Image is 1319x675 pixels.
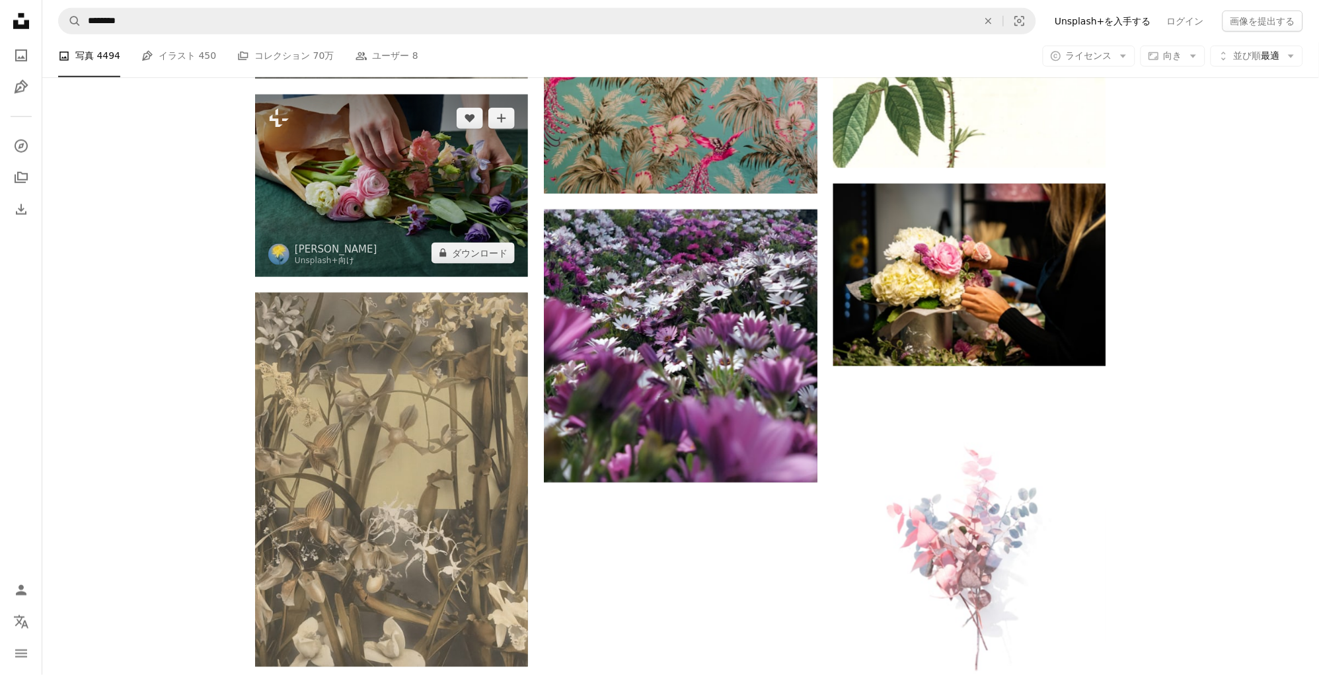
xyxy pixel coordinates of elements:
a: テーブルの上の花瓶に花を並べる女性 [833,269,1106,281]
a: コレクション [8,165,34,191]
span: 向き [1164,50,1182,60]
a: Unsplash+を入手する [1047,11,1159,32]
img: 花瓶に生けられた花束 [255,293,528,667]
button: 並び順最適 [1211,45,1303,66]
a: 花瓶に生けられた花束 [255,473,528,485]
button: Unsplashで検索する [59,9,81,34]
a: ピンクと白の花とヤシの木の壁紙 [544,97,817,108]
button: ビジュアル検索 [1004,9,1036,34]
a: 花束 [255,179,528,191]
span: 並び順 [1234,50,1262,60]
a: 写真 [8,42,34,69]
span: 450 [199,48,217,63]
a: 紫色の花のクローズアップ [544,340,817,352]
button: メニュー [8,641,34,667]
form: サイト内でビジュアルを探す [58,8,1036,34]
a: コレクション 70万 [237,34,334,77]
button: いいね！ [457,108,483,129]
div: 向け [295,256,377,266]
a: ユーザー 8 [356,34,418,77]
button: 画像を提出する [1223,11,1303,32]
img: テーブルの上の花瓶に花を並べる女性 [833,184,1106,366]
img: ピンクと白の花とヤシの木の壁紙 [544,12,817,194]
a: Unsplash+ [295,256,338,265]
a: [PERSON_NAME] [295,243,377,256]
button: 向き [1141,45,1205,66]
button: 全てクリア [974,9,1003,34]
button: 言語 [8,609,34,635]
a: ホーム — Unsplash [8,8,34,37]
a: ログイン [1159,11,1212,32]
a: イラスト 450 [141,34,216,77]
img: 紫色の花のクローズアップ [544,210,817,483]
span: 8 [412,48,418,63]
a: 白い表面にピンクとブルーのシルバードルユーカリの葉 [833,545,1106,557]
span: ライセンス [1066,50,1112,60]
img: Lia Bekyanのプロフィールを見る [268,244,289,265]
button: ライセンス [1043,45,1135,66]
span: 70万 [313,48,334,63]
button: コレクションに追加する [488,108,515,129]
a: ダウンロード履歴 [8,196,34,223]
a: ログイン / 登録する [8,577,34,604]
button: ダウンロード [432,243,515,264]
a: イラスト [8,74,34,100]
a: 探す [8,133,34,159]
img: 花束 [255,95,528,276]
span: 最適 [1234,49,1280,62]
